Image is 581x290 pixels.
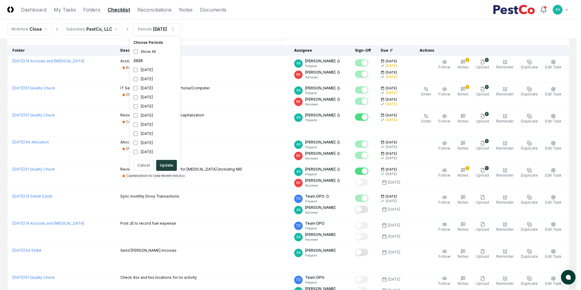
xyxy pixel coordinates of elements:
[131,147,179,157] div: [DATE]
[131,138,179,147] div: [DATE]
[131,111,179,120] div: [DATE]
[131,129,179,138] div: [DATE]
[131,65,179,74] div: [DATE]
[133,160,154,171] button: Cancel
[131,120,179,129] div: [DATE]
[131,102,179,111] div: [DATE]
[131,93,179,102] div: [DATE]
[131,56,179,65] div: 2025
[131,84,179,93] div: [DATE]
[131,38,179,47] div: Choose Periods
[131,47,179,56] div: Show All
[156,160,177,171] button: Update
[131,74,179,84] div: [DATE]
